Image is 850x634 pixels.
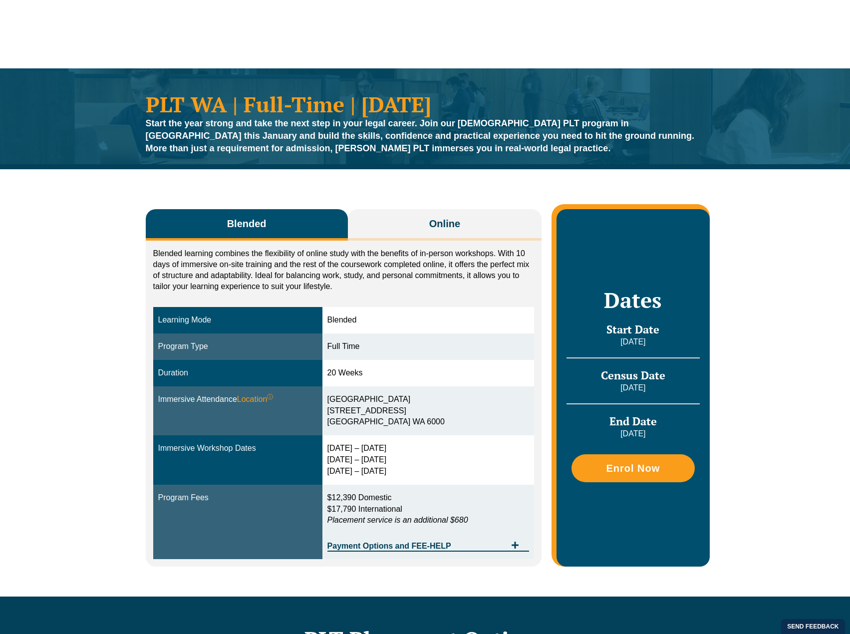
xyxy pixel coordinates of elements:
[158,443,317,454] div: Immersive Workshop Dates
[158,341,317,352] div: Program Type
[158,367,317,379] div: Duration
[609,414,657,428] span: End Date
[158,492,317,504] div: Program Fees
[429,217,460,231] span: Online
[327,516,468,524] em: Placement service is an additional $680
[153,248,535,292] p: Blended learning combines the flexibility of online study with the benefits of in-person workshop...
[571,454,694,482] a: Enrol Now
[267,393,273,400] sup: ⓘ
[237,394,274,405] span: Location
[601,368,665,382] span: Census Date
[227,217,267,231] span: Blended
[567,336,699,347] p: [DATE]
[146,118,695,153] strong: Start the year strong and take the next step in your legal career. Join our [DEMOGRAPHIC_DATA] PL...
[567,428,699,439] p: [DATE]
[327,367,530,379] div: 20 Weeks
[158,315,317,326] div: Learning Mode
[567,382,699,393] p: [DATE]
[327,542,507,550] span: Payment Options and FEE-HELP
[158,394,317,405] div: Immersive Attendance
[327,315,530,326] div: Blended
[146,209,542,567] div: Tabs. Open items with Enter or Space, close with Escape and navigate using the Arrow keys.
[146,93,705,115] h1: PLT WA | Full-Time | [DATE]
[606,322,659,336] span: Start Date
[327,493,392,502] span: $12,390 Domestic
[606,463,660,473] span: Enrol Now
[327,394,530,428] div: [GEOGRAPHIC_DATA] [STREET_ADDRESS] [GEOGRAPHIC_DATA] WA 6000
[327,341,530,352] div: Full Time
[327,443,530,477] div: [DATE] – [DATE] [DATE] – [DATE] [DATE] – [DATE]
[327,505,402,513] span: $17,790 International
[567,288,699,313] h2: Dates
